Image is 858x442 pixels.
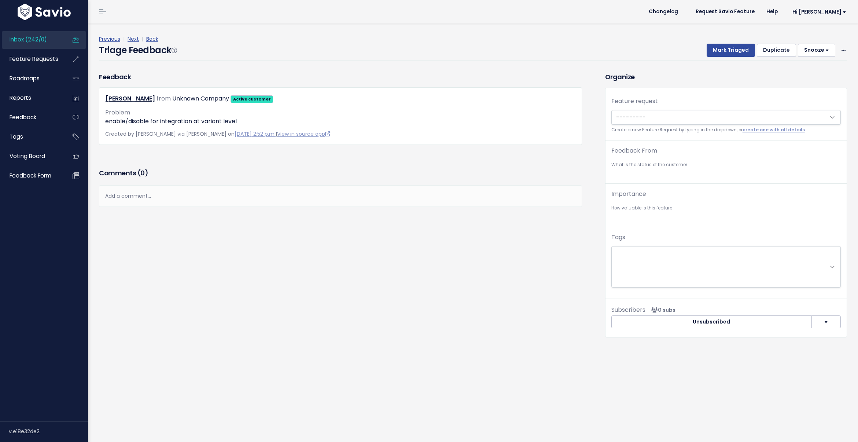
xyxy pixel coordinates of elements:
span: <p><strong>Subscribers</strong><br><br> No subscribers yet<br> </p> [648,306,675,314]
div: Unknown Company [172,94,229,104]
span: Created by [PERSON_NAME] via [PERSON_NAME] on | [105,130,330,138]
a: [PERSON_NAME] [106,94,155,103]
a: View in source app [277,130,330,138]
span: Feature Requests [10,55,58,63]
span: Hi [PERSON_NAME] [792,9,846,15]
a: Tags [2,128,61,145]
h4: Triage Feedback [99,44,177,57]
a: Feature Requests [2,51,61,67]
span: Inbox (242/0) [10,36,47,43]
label: Feedback From [611,146,657,155]
a: Hi [PERSON_NAME] [784,6,852,18]
small: Create a new Feature Request by typing in the dropdown, or . [611,126,841,134]
span: | [140,35,145,43]
button: Mark Triaged [707,44,755,57]
span: Voting Board [10,152,45,160]
a: Reports [2,90,61,106]
a: Feedback form [2,167,61,184]
span: 0 [140,168,145,178]
a: Request Savio Feature [690,6,761,17]
div: Add a comment... [99,185,582,207]
a: Next [128,35,139,43]
small: What is the status of the customer [611,161,841,169]
label: Tags [611,233,625,242]
a: Roadmaps [2,70,61,87]
img: logo-white.9d6f32f41409.svg [16,4,73,20]
span: Changelog [649,9,678,14]
span: Feedback form [10,172,51,179]
span: Feedback [10,113,36,121]
span: Problem [105,108,130,117]
a: create one with all details [743,127,805,133]
a: Previous [99,35,120,43]
h3: Comments ( ) [99,168,582,178]
span: | [122,35,126,43]
p: enable/disable for integration at variant level [105,117,576,126]
label: Importance [611,190,646,198]
span: Reports [10,94,31,102]
small: How valuable is this feature [611,204,841,212]
a: [DATE] 2:52 p.m. [235,130,276,138]
a: Voting Board [2,148,61,165]
button: Duplicate [757,44,796,57]
a: Help [761,6,784,17]
button: Snooze [798,44,835,57]
label: Feature request [611,97,658,106]
a: Inbox (242/0) [2,31,61,48]
h3: Organize [605,72,847,82]
span: Tags [10,133,23,140]
strong: Active customer [233,96,271,102]
span: Roadmaps [10,74,40,82]
a: Back [146,35,158,43]
span: Subscribers [611,306,645,314]
div: v.e18e32de2 [9,422,88,441]
a: Feedback [2,109,61,126]
h3: Feedback [99,72,131,82]
button: Unsubscribed [611,315,812,329]
span: from [156,94,171,103]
